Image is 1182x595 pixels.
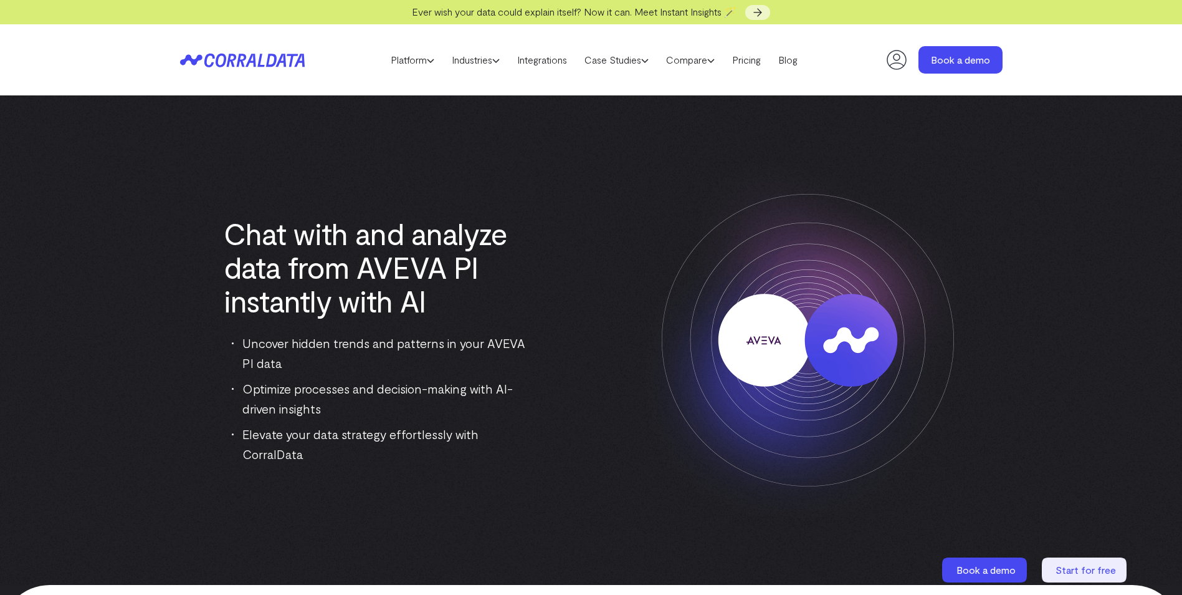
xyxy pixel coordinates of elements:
[918,46,1003,74] a: Book a demo
[232,333,526,373] li: Uncover hidden trends and patterns in your AVEVA PI data
[576,51,657,69] a: Case Studies
[443,51,508,69] a: Industries
[412,6,736,17] span: Ever wish your data could explain itself? Now it can. Meet Instant Insights 🪄
[508,51,576,69] a: Integrations
[657,51,723,69] a: Compare
[956,564,1016,576] span: Book a demo
[942,558,1029,583] a: Book a demo
[224,216,526,317] h1: Chat with and analyze data from AVEVA PI instantly with AI
[232,424,526,464] li: Elevate your data strategy effortlessly with CorralData
[232,379,526,418] li: Optimize processes and decision-making with AI-driven insights
[382,51,443,69] a: Platform
[723,51,770,69] a: Pricing
[770,51,806,69] a: Blog
[1056,564,1116,576] span: Start for free
[1042,558,1129,583] a: Start for free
